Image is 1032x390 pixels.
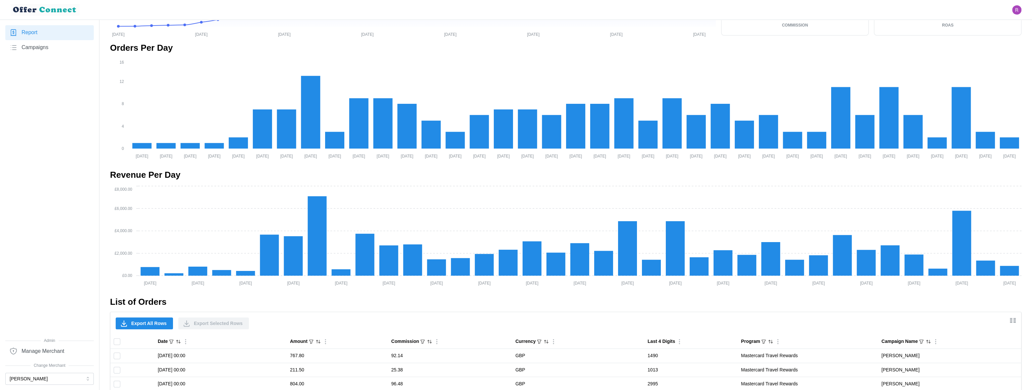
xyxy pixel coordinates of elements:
tspan: [DATE] [335,281,347,286]
div: Currency [515,338,536,345]
tspan: [DATE] [376,154,389,158]
tspan: [DATE] [353,154,365,158]
div: Date [158,338,168,345]
tspan: [DATE] [569,154,582,158]
button: Column Actions [774,338,781,345]
td: [DATE] 00:00 [154,363,287,377]
tspan: [DATE] [765,281,777,286]
tspan: [DATE] [717,281,729,286]
tspan: [DATE] [112,32,125,36]
span: Campaigns [22,43,48,52]
tspan: £2,000.00 [115,251,133,256]
tspan: [DATE] [192,281,204,286]
tspan: [DATE] [401,154,413,158]
tspan: [DATE] [834,154,847,158]
td: GBP [512,349,644,363]
tspan: [DATE] [430,281,443,286]
tspan: [DATE] [594,154,606,158]
tspan: [DATE] [425,154,437,158]
tspan: [DATE] [382,281,395,286]
tspan: [DATE] [693,32,706,36]
tspan: [DATE] [473,154,486,158]
span: Admin [5,338,94,344]
tspan: [DATE] [497,154,510,158]
span: Manage Merchant [22,347,64,356]
tspan: [DATE] [979,154,992,158]
button: Column Actions [322,338,329,345]
h2: Orders Per Day [110,42,1021,54]
img: Ryan Gribben [1012,5,1021,15]
tspan: [DATE] [545,154,558,158]
tspan: [DATE] [762,154,775,158]
button: Show/Hide columns [1007,315,1018,326]
div: Program [741,338,760,345]
tspan: [DATE] [666,154,678,158]
span: Export All Rows [131,318,167,329]
td: 25.38 [388,363,512,377]
tspan: [DATE] [280,154,293,158]
img: loyalBe Logo [11,4,80,16]
tspan: [DATE] [526,281,539,286]
tspan: [DATE] [160,154,172,158]
button: Column Actions [676,338,683,345]
tspan: [DATE] [239,281,252,286]
tspan: [DATE] [1003,154,1016,158]
input: Toggle select all [114,338,120,345]
button: Export All Rows [116,317,173,329]
tspan: [DATE] [144,281,156,286]
tspan: [DATE] [610,32,623,36]
tspan: [DATE] [786,154,799,158]
tspan: [DATE] [361,32,373,36]
button: Sort by Commission descending [427,339,432,345]
span: Export Selected Rows [194,318,243,329]
tspan: [DATE] [287,281,300,286]
tspan: 4 [122,124,124,129]
tspan: 12 [120,79,124,84]
input: Toggle select row [114,381,120,387]
td: 211.50 [287,363,388,377]
tspan: [DATE] [621,281,634,286]
tspan: [DATE] [907,154,919,158]
h2: List of Orders [110,296,1021,308]
tspan: 16 [120,60,124,64]
tspan: [DATE] [859,154,871,158]
tspan: [DATE] [521,154,534,158]
tspan: [DATE] [195,32,208,36]
button: Sort by Amount descending [315,339,321,345]
tspan: [DATE] [1003,281,1016,286]
button: Column Actions [433,338,440,345]
div: Amount [290,338,308,345]
tspan: [DATE] [669,281,682,286]
td: [DATE] 00:00 [154,349,287,363]
tspan: [DATE] [232,154,245,158]
div: Last 4 Digits [648,338,675,345]
tspan: [DATE] [444,32,457,36]
tspan: [DATE] [860,281,873,286]
tspan: £4,000.00 [115,228,133,233]
td: 767.80 [287,349,388,363]
button: Sort by Campaign Name ascending [925,339,931,345]
span: Report [22,29,37,37]
div: Commission [391,338,419,345]
tspan: [DATE] [810,154,823,158]
tspan: [DATE] [714,154,726,158]
td: 1490 [644,349,738,363]
tspan: [DATE] [208,154,221,158]
button: Export Selected Rows [178,317,249,329]
h2: Revenue Per Day [110,169,1021,181]
td: GBP [512,363,644,377]
tspan: [DATE] [812,281,825,286]
button: Open user button [1012,5,1021,15]
tspan: [DATE] [955,154,967,158]
span: Change Merchant [5,362,94,369]
td: Mastercard Travel Rewards [738,363,878,377]
button: Column Actions [550,338,557,345]
td: [PERSON_NAME] [878,349,1021,363]
tspan: [DATE] [908,281,920,286]
tspan: [DATE] [328,154,341,158]
tspan: [DATE] [184,154,197,158]
div: Campaign Name [881,338,918,345]
tspan: [DATE] [690,154,703,158]
input: Toggle select row [114,353,120,359]
tspan: [DATE] [478,281,491,286]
